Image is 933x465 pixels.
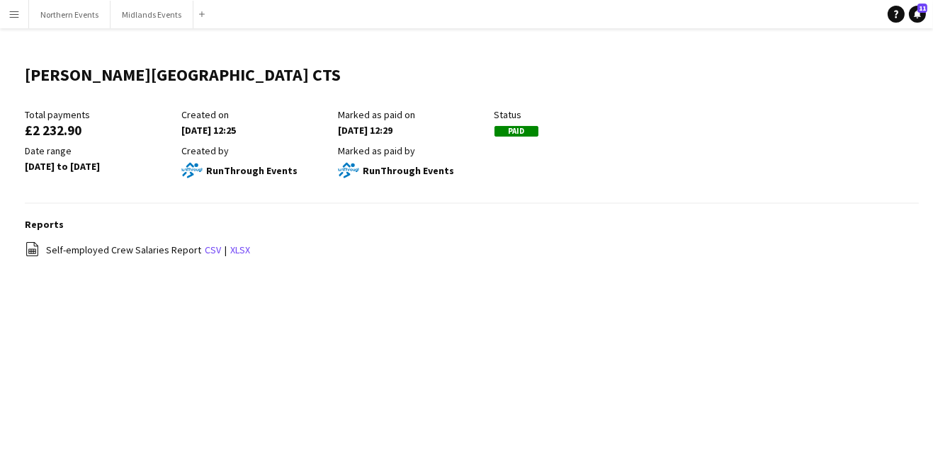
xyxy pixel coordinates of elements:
div: | [25,241,919,259]
div: [DATE] 12:25 [181,124,331,137]
div: [DATE] to [DATE] [25,160,174,173]
div: Status [494,108,644,121]
div: Marked as paid on [338,108,487,121]
div: Date range [25,144,174,157]
a: xlsx [230,243,250,256]
span: Paid [494,126,538,137]
a: 11 [909,6,926,23]
div: RunThrough Events [181,160,331,181]
span: Self-employed Crew Salaries Report [46,243,201,256]
div: Marked as paid by [338,144,487,157]
a: csv [205,243,221,256]
div: Created by [181,144,331,157]
span: 11 [917,4,927,13]
h1: [PERSON_NAME][GEOGRAPHIC_DATA] CTS [25,64,341,86]
div: £2 232.90 [25,124,174,137]
div: Created on [181,108,331,121]
div: Total payments [25,108,174,121]
div: RunThrough Events [338,160,487,181]
div: [DATE] 12:29 [338,124,487,137]
h3: Reports [25,218,919,231]
button: Northern Events [29,1,111,28]
button: Midlands Events [111,1,193,28]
